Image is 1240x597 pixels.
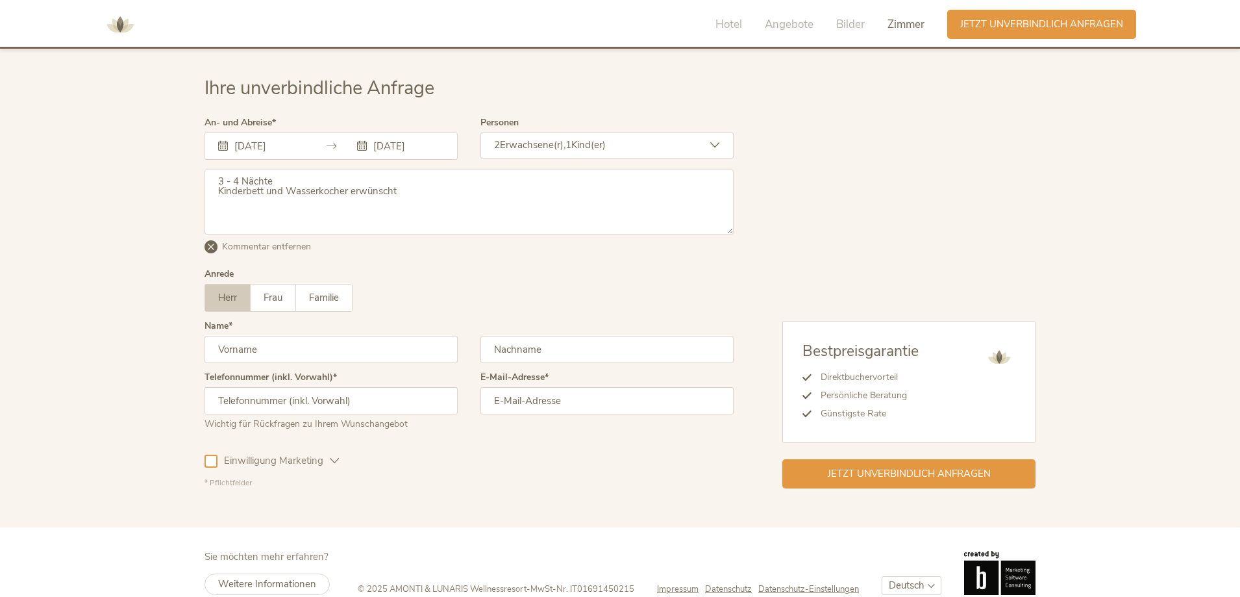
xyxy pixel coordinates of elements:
a: Weitere Informationen [205,574,330,595]
input: Anreise [231,140,305,153]
span: Jetzt unverbindlich anfragen [828,467,991,481]
span: Datenschutz [705,583,752,595]
div: * Pflichtfelder [205,477,734,489]
span: Ihre unverbindliche Anfrage [205,75,434,101]
a: Datenschutz-Einstellungen [758,583,859,595]
label: An- und Abreise [205,118,276,127]
span: Kind(er) [571,138,606,151]
span: Jetzt unverbindlich anfragen [960,18,1123,31]
a: AMONTI & LUNARIS Wellnessresort [101,19,140,29]
div: Wichtig für Rückfragen zu Ihrem Wunschangebot [205,414,458,431]
label: Telefonnummer (inkl. Vorwahl) [205,373,337,382]
span: Familie [309,291,339,304]
li: Direktbuchervorteil [812,368,919,387]
span: Herr [218,291,237,304]
span: MwSt-Nr. IT01691450215 [530,583,634,595]
span: Frau [264,291,282,304]
li: Persönliche Beratung [812,387,919,405]
a: Impressum [657,583,705,595]
span: Hotel [715,17,742,32]
span: Zimmer [887,17,924,32]
div: Anrede [205,270,234,279]
span: 1 [565,138,571,151]
label: Personen [480,118,519,127]
span: Impressum [657,583,699,595]
span: Bilder [836,17,865,32]
span: Einwilligung Marketing [217,454,330,468]
input: Abreise [370,140,444,153]
span: 2 [494,138,500,151]
span: - [527,583,530,595]
input: Vorname [205,336,458,363]
label: Name [205,322,232,331]
input: E-Mail-Adresse [480,387,734,414]
img: AMONTI & LUNARIS Wellnessresort [983,341,1015,374]
span: © 2025 AMONTI & LUNARIS Wellnessresort [358,583,527,595]
span: Bestpreisgarantie [802,341,919,361]
label: E-Mail-Adresse [480,373,549,382]
img: Brandnamic GmbH | Leading Hospitality Solutions [964,551,1035,595]
span: Kommentar entfernen [222,240,311,253]
span: Erwachsene(r), [500,138,565,151]
input: Nachname [480,336,734,363]
span: Angebote [765,17,813,32]
img: AMONTI & LUNARIS Wellnessresort [101,5,140,44]
span: Sie möchten mehr erfahren? [205,550,329,563]
input: Telefonnummer (inkl. Vorwahl) [205,387,458,414]
span: Weitere Informationen [218,578,316,591]
li: Günstigste Rate [812,405,919,423]
a: Datenschutz [705,583,758,595]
